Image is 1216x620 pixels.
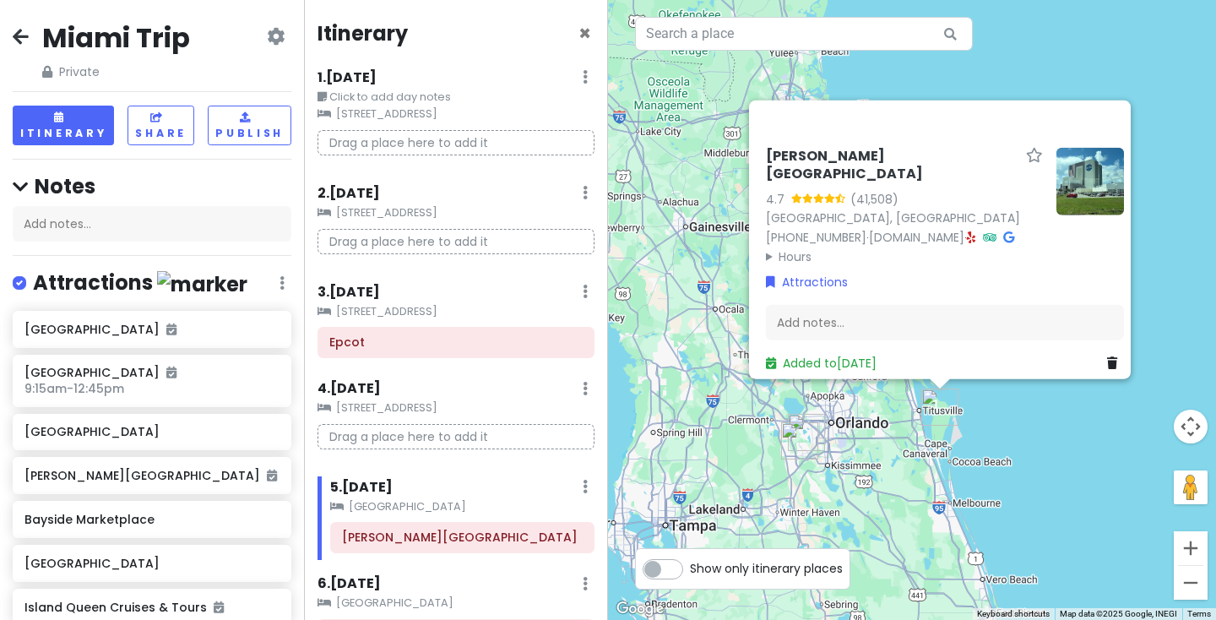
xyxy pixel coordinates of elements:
small: [STREET_ADDRESS] [318,400,594,416]
span: Close itinerary [578,19,591,47]
i: Added to itinerary [166,324,176,335]
i: Added to itinerary [166,367,176,378]
h6: [GEOGRAPHIC_DATA] [24,556,279,571]
button: Share [128,106,194,145]
h6: [PERSON_NAME][GEOGRAPHIC_DATA] [24,468,279,483]
a: Terms (opens in new tab) [1187,609,1211,618]
small: [STREET_ADDRESS] [318,106,594,122]
button: Drag Pegman onto the map to open Street View [1174,470,1208,504]
span: 9:15am - 12:45pm [24,380,124,397]
span: Map data ©2025 Google, INEGI [1060,609,1177,618]
h6: 6 . [DATE] [318,575,381,593]
h4: Attractions [33,269,247,297]
a: Delete place [1107,354,1124,373]
h6: 5 . [DATE] [330,479,393,497]
h6: [PERSON_NAME][GEOGRAPHIC_DATA] [766,148,1019,183]
h6: [GEOGRAPHIC_DATA] [24,322,279,337]
p: Drag a place here to add it [318,130,594,156]
h6: [GEOGRAPHIC_DATA] [24,365,279,380]
button: Itinerary [13,106,114,145]
p: Drag a place here to add it [318,229,594,255]
summary: Hours [766,247,1043,265]
small: [STREET_ADDRESS] [318,303,594,320]
h2: Miami Trip [42,20,190,56]
div: · · [766,148,1043,266]
span: Private [42,63,190,81]
img: marker [157,271,247,297]
p: Drag a place here to add it [318,424,594,450]
a: Star place [1026,148,1043,166]
a: [DOMAIN_NAME] [869,228,964,245]
div: Add notes... [766,305,1124,340]
i: Added to itinerary [267,470,277,481]
div: (41,508) [850,189,898,208]
button: Keyboard shortcuts [977,608,1050,620]
img: Picture of the place [1056,148,1124,215]
button: Zoom out [1174,566,1208,600]
small: Click to add day notes [318,89,594,106]
button: Zoom in [1174,531,1208,565]
h6: Epcot [329,334,583,350]
i: Google Maps [1003,231,1014,242]
div: Kennedy Space Center Visitor Complex [921,389,958,426]
a: [GEOGRAPHIC_DATA], [GEOGRAPHIC_DATA] [766,209,1020,226]
h6: 2 . [DATE] [318,185,380,203]
h6: [GEOGRAPHIC_DATA] [24,424,279,439]
h6: Bayside Marketplace [24,512,279,527]
h4: Notes [13,173,291,199]
a: Attractions [766,273,848,291]
img: Google [612,598,668,620]
div: Add notes... [13,206,291,242]
button: Publish [208,106,291,145]
h4: Itinerary [318,20,408,46]
button: Close [578,24,591,44]
small: [GEOGRAPHIC_DATA] [318,595,594,612]
div: Epcot [788,414,825,451]
button: Map camera controls [1174,410,1208,443]
h6: Island Queen Cruises & Tours [24,600,279,615]
span: Show only itinerary places [690,559,843,578]
small: [STREET_ADDRESS] [318,204,594,221]
h6: 4 . [DATE] [318,380,381,398]
div: 7700 Westgate Blvd [781,422,818,460]
i: Tripadvisor [983,231,996,242]
input: Search a place [635,17,973,51]
small: [GEOGRAPHIC_DATA] [330,498,594,515]
h6: 3 . [DATE] [318,284,380,302]
a: [PHONE_NUMBER] [766,228,866,245]
h6: Kennedy Space Center Visitor Complex [342,530,583,545]
a: Added to[DATE] [766,355,877,372]
i: Added to itinerary [214,601,224,613]
a: Open this area in Google Maps (opens a new window) [612,598,668,620]
div: 4.7 [766,189,791,208]
h6: 1 . [DATE] [318,69,377,87]
button: Close [1090,101,1131,141]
